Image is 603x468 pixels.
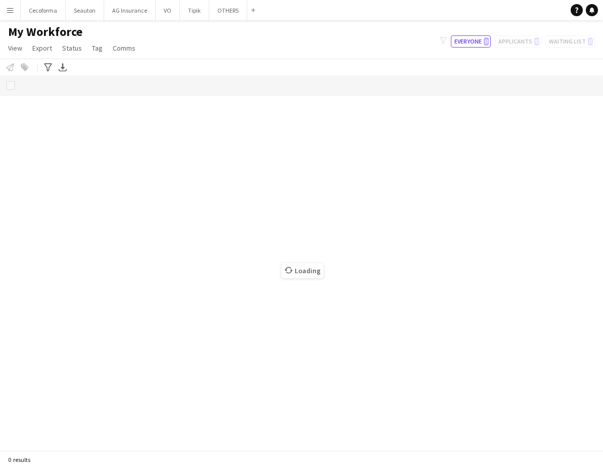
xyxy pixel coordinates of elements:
span: Comms [113,44,135,53]
a: Status [58,41,86,55]
a: Export [28,41,56,55]
button: Tipik [180,1,209,20]
button: Cecoforma [21,1,66,20]
button: Everyone0 [451,35,491,48]
a: Tag [88,41,107,55]
button: Seauton [66,1,104,20]
a: View [4,41,26,55]
button: OTHERS [209,1,247,20]
app-action-btn: Export XLSX [57,61,69,73]
span: Tag [92,44,103,53]
span: 0 [484,37,489,46]
span: Loading [282,263,323,278]
span: My Workforce [8,24,82,39]
a: Comms [109,41,140,55]
app-action-btn: Advanced filters [42,61,54,73]
span: View [8,44,22,53]
button: AG Insurance [104,1,156,20]
button: VO [156,1,180,20]
span: Export [32,44,52,53]
span: Status [62,44,82,53]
